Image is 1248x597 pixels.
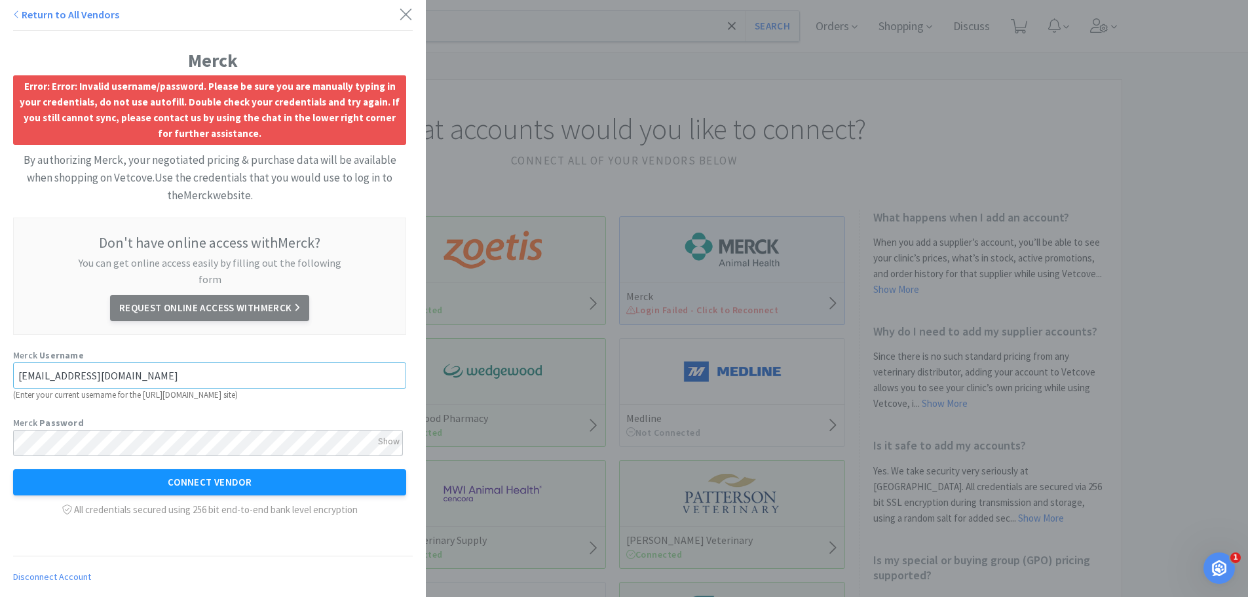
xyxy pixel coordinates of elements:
[16,79,403,142] p: Error: Error: Invalid username/password. Please be sure you are manually typing in your credentia...
[110,295,309,321] a: Request Online Access withMerck
[1203,552,1235,584] iframe: Intercom live chat
[13,348,84,362] label: Merck
[69,255,350,288] p: You can get online access easily by filling out the following form
[13,469,406,495] button: Connect Vendor
[27,231,392,254] h1: Don't have online access with Merck ?
[13,151,406,205] h2: By authorizing Merck, your negotiated pricing & purchase data will be available when shopping on ...
[155,170,392,202] span: Use the credentials that you would use to log in to the Merck website.
[378,430,400,452] div: Show
[1230,552,1241,563] span: 1
[13,571,91,583] a: Disconnect Account
[13,46,413,75] h1: Merck
[13,415,84,430] label: Merck
[13,8,119,21] a: Return to All Vendors
[39,349,84,361] strong: Username
[39,417,84,429] strong: Password
[13,389,406,402] p: ( Enter your current username for the [URL][DOMAIN_NAME] site )
[13,495,406,518] div: All credentials secured using 256 bit end-to-end bank level encryption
